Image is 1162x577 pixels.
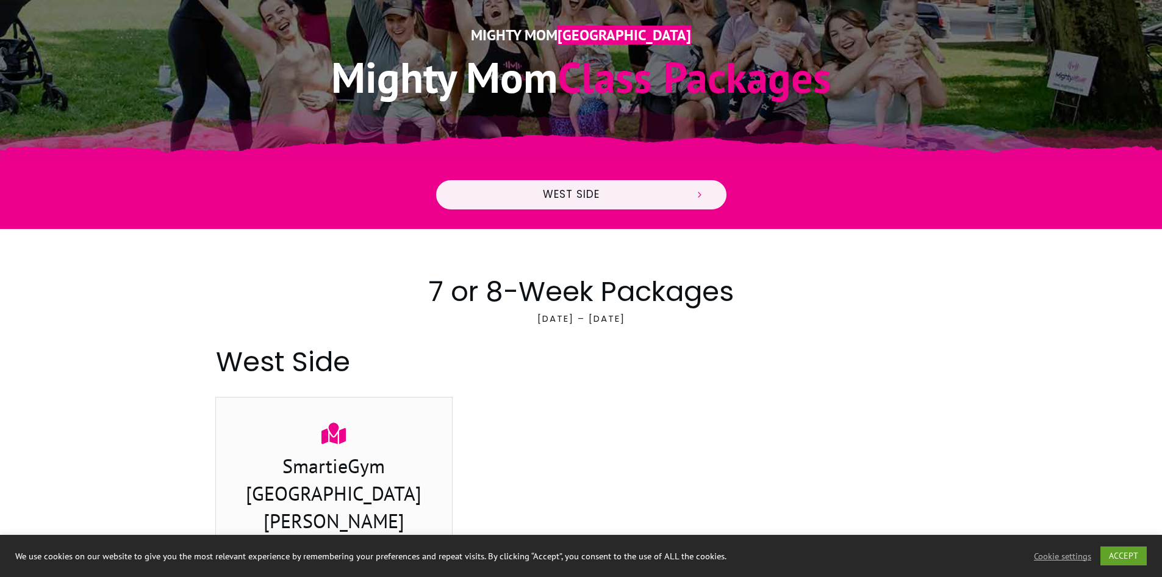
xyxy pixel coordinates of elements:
[558,26,691,45] span: [GEOGRAPHIC_DATA]
[1034,551,1091,562] a: Cookie settings
[216,272,947,311] h2: 7 or 8-Week Packages
[1100,546,1147,565] a: ACCEPT
[228,49,934,105] h1: Class Packages
[471,26,558,45] span: Mighty Mom
[457,188,685,201] span: West Side
[216,311,947,341] p: [DATE] – [DATE]
[216,343,947,381] h2: West Side
[435,179,728,211] a: West Side
[15,551,808,562] div: We use cookies on our website to give you the most relevant experience by remembering your prefer...
[228,452,440,537] h3: SmartieGym [GEOGRAPHIC_DATA][PERSON_NAME]
[331,49,558,104] span: Mighty Mom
